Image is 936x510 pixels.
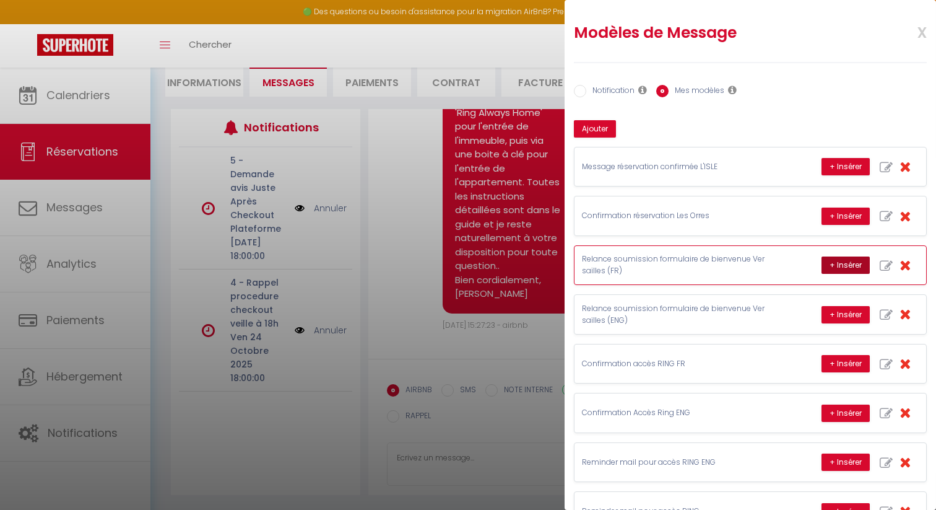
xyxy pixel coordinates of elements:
[821,405,870,422] button: + Insérer
[638,85,647,95] i: Les notifications sont visibles par toi et ton équipe
[888,17,927,46] span: x
[821,208,870,225] button: + Insérer
[582,457,768,468] p: Reminder mail pour accès RING ENG
[728,85,737,95] i: Les modèles généraux sont visibles par vous et votre équipe
[582,253,768,277] p: Relance soumission formulaire de bienvenue Versailles (FR)
[582,161,768,173] p: Message réservation confirmée L'ISLE
[669,85,724,99] label: Mes modèles
[821,257,870,274] button: + Insérer
[574,120,616,138] button: Ajouter
[821,158,870,175] button: + Insérer
[574,23,862,43] h2: Modèles de Message
[821,454,870,471] button: + Insérer
[821,355,870,372] button: + Insérer
[582,358,768,370] p: Confirmation accès RING FR
[821,306,870,323] button: + Insérer
[582,407,768,419] p: Confirmation Accès Ring ENG
[582,210,768,222] p: Confirmation réservation Les Orres
[586,85,635,99] label: Notification
[582,303,768,327] p: Relance soumission formulaire de bienvenue Versailles (ENG)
